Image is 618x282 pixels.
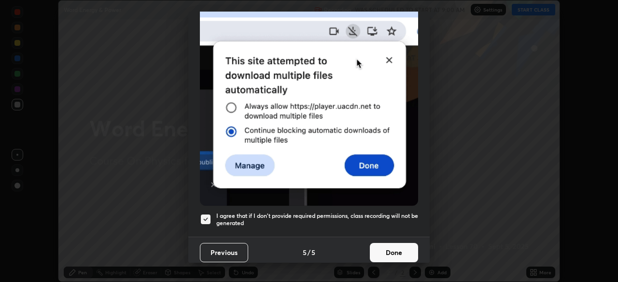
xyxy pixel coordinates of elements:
h4: 5 [303,247,307,257]
h4: 5 [311,247,315,257]
h4: / [308,247,310,257]
h5: I agree that if I don't provide required permissions, class recording will not be generated [216,212,418,227]
button: Previous [200,243,248,262]
button: Done [370,243,418,262]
